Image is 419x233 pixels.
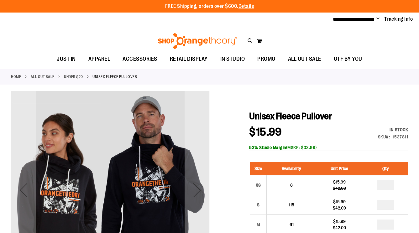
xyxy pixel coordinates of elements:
div: $42.00 [319,205,359,211]
div: $15.99 [319,199,359,205]
span: Unisex Fleece Pullover [249,111,332,122]
div: $42.00 [319,185,359,191]
span: RETAIL DISPLAY [170,52,208,66]
strong: SKU [378,134,390,139]
span: OTF BY YOU [334,52,362,66]
div: (MSRP: $33.99) [249,144,408,151]
div: $15.99 [319,179,359,185]
div: S [254,200,263,210]
p: FREE Shipping, orders over $600. [165,3,254,10]
span: 115 [289,202,294,207]
span: JUST IN [57,52,76,66]
button: Account menu [376,16,380,22]
th: Unit Price [316,162,363,175]
div: In stock [378,127,408,133]
a: ALL OUT SALE [31,74,55,80]
th: Size [250,162,267,175]
th: Availability [267,162,316,175]
div: $15.99 [319,218,359,225]
span: $15.99 [249,126,281,138]
div: XS [254,180,263,190]
span: APPAREL [88,52,110,66]
a: Under $20 [64,74,83,80]
strong: Unisex Fleece Pullover [92,74,137,80]
span: ACCESSORIES [123,52,157,66]
th: Qty [363,162,408,175]
b: 53% Studio Margin [249,145,286,150]
div: Availability [378,127,408,133]
span: ALL OUT SALE [288,52,321,66]
span: IN STUDIO [220,52,245,66]
a: Details [238,3,254,9]
div: $42.00 [319,225,359,231]
a: Tracking Info [384,16,413,23]
span: 61 [290,222,294,227]
img: Shop Orangetheory [157,33,238,49]
span: PROMO [257,52,275,66]
a: Home [11,74,21,80]
span: 8 [290,183,293,188]
div: 1537811 [393,134,408,140]
div: M [254,220,263,229]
